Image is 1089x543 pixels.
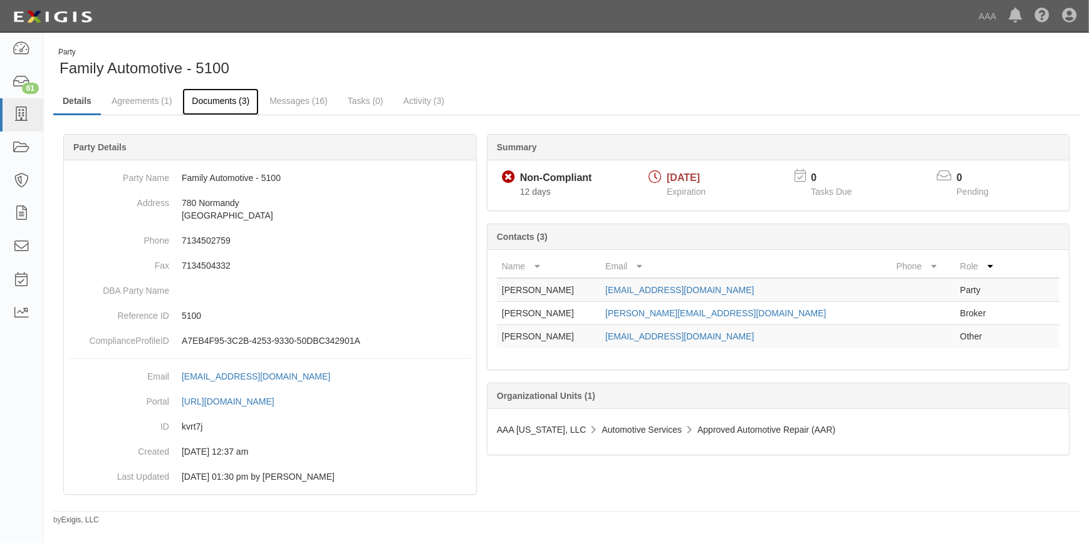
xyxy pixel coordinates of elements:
[69,165,471,190] dd: Family Automotive - 5100
[69,228,471,253] dd: 7134502759
[69,190,471,228] dd: 780 Normandy [GEOGRAPHIC_DATA]
[520,187,551,197] span: Since 09/13/2025
[69,439,471,464] dd: 03/10/2023 12:37 am
[497,232,548,242] b: Contacts (3)
[955,325,1009,348] td: Other
[69,278,169,297] dt: DBA Party Name
[892,255,955,278] th: Phone
[497,255,600,278] th: Name
[22,83,39,94] div: 61
[182,334,471,347] p: A7EB4F95-3C2B-4253-9330-50DBC342901A
[497,325,600,348] td: [PERSON_NAME]
[69,190,169,209] dt: Address
[69,253,169,272] dt: Fax
[69,328,169,347] dt: ComplianceProfileID
[502,171,515,184] i: Non-Compliant
[69,464,169,483] dt: Last Updated
[102,88,181,113] a: Agreements (1)
[182,396,288,406] a: [URL][DOMAIN_NAME]
[9,6,96,28] img: logo-5460c22ac91f19d4615b14bd174203de0afe785f0fc80cf4dbbc73dc1793850b.png
[58,47,229,58] div: Party
[605,308,826,318] a: [PERSON_NAME][EMAIL_ADDRESS][DOMAIN_NAME]
[957,187,989,197] span: Pending
[497,391,595,401] b: Organizational Units (1)
[69,303,169,322] dt: Reference ID
[53,515,99,525] small: by
[61,515,99,524] a: Exigis, LLC
[811,171,867,185] p: 0
[667,172,700,183] span: [DATE]
[182,309,471,322] p: 5100
[69,165,169,184] dt: Party Name
[182,88,259,115] a: Documents (3)
[338,88,393,113] a: Tasks (0)
[260,88,337,113] a: Messages (16)
[69,364,169,383] dt: Email
[1034,9,1050,24] i: Help Center - Complianz
[53,47,557,79] div: Family Automotive - 5100
[69,228,169,247] dt: Phone
[182,370,330,383] div: [EMAIL_ADDRESS][DOMAIN_NAME]
[600,255,892,278] th: Email
[955,302,1009,325] td: Broker
[811,187,852,197] span: Tasks Due
[697,425,835,435] span: Approved Automotive Repair (AAR)
[497,142,537,152] b: Summary
[957,171,1004,185] p: 0
[605,285,754,295] a: [EMAIL_ADDRESS][DOMAIN_NAME]
[667,187,706,197] span: Expiration
[69,464,471,489] dd: 02/09/2024 01:30 pm by Samantha Molina
[69,253,471,278] dd: 7134504332
[605,331,754,341] a: [EMAIL_ADDRESS][DOMAIN_NAME]
[497,278,600,302] td: [PERSON_NAME]
[497,425,586,435] span: AAA [US_STATE], LLC
[394,88,454,113] a: Activity (3)
[955,255,1009,278] th: Role
[497,302,600,325] td: [PERSON_NAME]
[69,414,471,439] dd: kvrt7j
[60,59,229,76] span: Family Automotive - 5100
[972,4,1003,29] a: AAA
[520,171,592,185] div: Non-Compliant
[69,414,169,433] dt: ID
[955,278,1009,302] td: Party
[53,88,101,115] a: Details
[69,389,169,408] dt: Portal
[182,371,344,381] a: [EMAIL_ADDRESS][DOMAIN_NAME]
[69,439,169,458] dt: Created
[602,425,682,435] span: Automotive Services
[73,142,127,152] b: Party Details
